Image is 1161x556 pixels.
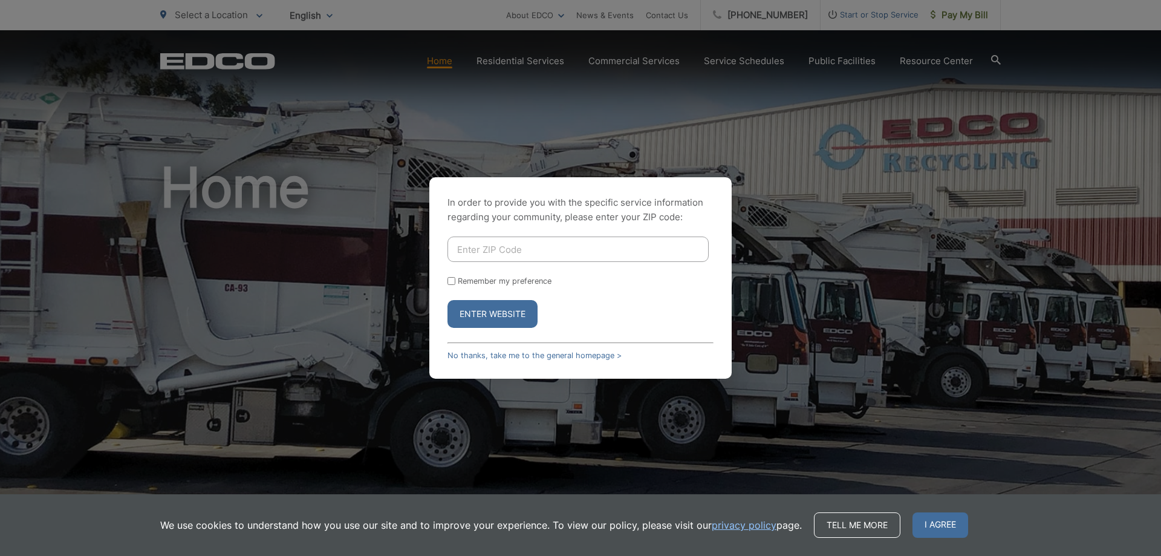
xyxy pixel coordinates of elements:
[447,300,538,328] button: Enter Website
[458,276,551,286] label: Remember my preference
[712,518,776,532] a: privacy policy
[447,237,709,262] input: Enter ZIP Code
[814,512,900,538] a: Tell me more
[447,351,622,360] a: No thanks, take me to the general homepage >
[447,195,714,224] p: In order to provide you with the specific service information regarding your community, please en...
[160,518,802,532] p: We use cookies to understand how you use our site and to improve your experience. To view our pol...
[912,512,968,538] span: I agree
